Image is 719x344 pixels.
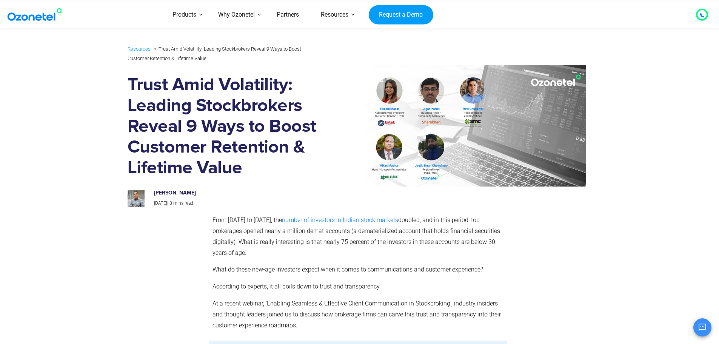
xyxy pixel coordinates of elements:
button: Open chat [693,318,711,336]
a: Resources [128,45,151,53]
li: Trust Amid Volatility: Leading Stockbrokers Reveal 9 Ways to Boost Customer Retention & Lifetime ... [128,44,301,61]
span: From [DATE] to [DATE], the [212,216,282,224]
a: Request a Demo [369,5,433,25]
h6: [PERSON_NAME] [154,190,313,196]
span: doubled, and in this period, top brokerages opened nearly a million demat accounts (a demateriali... [212,216,500,256]
p: | [154,199,313,208]
span: [DATE] [154,201,167,206]
img: prashanth-kancherla_avatar-200x200.jpeg [128,190,145,207]
h1: Trust Amid Volatility: Leading Stockbrokers Reveal 9 Ways to Boost Customer Retention & Lifetime ... [128,75,321,179]
span: According to experts, it all boils down to trust and transparency. [212,283,381,290]
a: Products [162,2,207,28]
a: Why Ozonetel [207,2,266,28]
span: 8 [169,201,172,206]
span: What do these new-age investors expect when it comes to communications and customer experience? [212,266,483,273]
a: Resources [310,2,359,28]
span: At a recent webinar, ‘Enabling Seamless & Effective Client Communication in Stockbroking’, indust... [212,300,501,329]
span: mins read [173,201,193,206]
a: Partners [266,2,310,28]
a: number of investors in Indian stock markets [282,216,398,224]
